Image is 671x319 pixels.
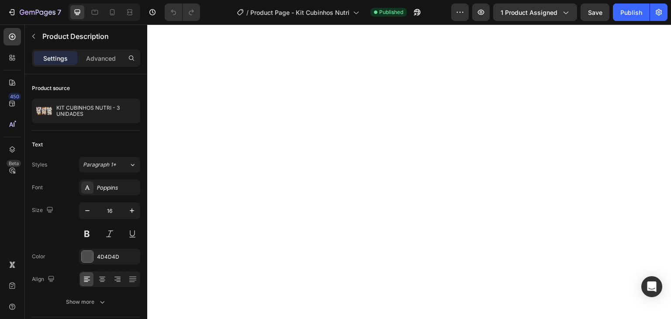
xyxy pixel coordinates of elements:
[246,8,249,17] span: /
[32,161,47,169] div: Styles
[97,253,138,261] div: 4D4D4D
[79,157,140,173] button: Paragraph 1*
[379,8,403,16] span: Published
[588,9,602,16] span: Save
[32,84,70,92] div: Product source
[501,8,557,17] span: 1 product assigned
[620,8,642,17] div: Publish
[147,24,671,319] iframe: Design area
[613,3,650,21] button: Publish
[32,184,43,191] div: Font
[66,298,107,306] div: Show more
[86,54,116,63] p: Advanced
[8,93,21,100] div: 450
[250,8,349,17] span: Product Page - Kit Cubinhos Nutri
[32,294,140,310] button: Show more
[56,105,137,117] p: KIT CUBINHOS NUTRI - 3 UNIDADES
[83,161,116,169] span: Paragraph 1*
[35,102,53,120] img: product feature img
[32,205,55,216] div: Size
[581,3,609,21] button: Save
[641,276,662,297] div: Open Intercom Messenger
[57,7,61,17] p: 7
[165,3,200,21] div: Undo/Redo
[7,160,21,167] div: Beta
[3,3,65,21] button: 7
[493,3,577,21] button: 1 product assigned
[32,141,43,149] div: Text
[42,31,137,42] p: Product Description
[32,274,56,285] div: Align
[97,184,138,192] div: Poppins
[32,253,45,260] div: Color
[43,54,68,63] p: Settings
